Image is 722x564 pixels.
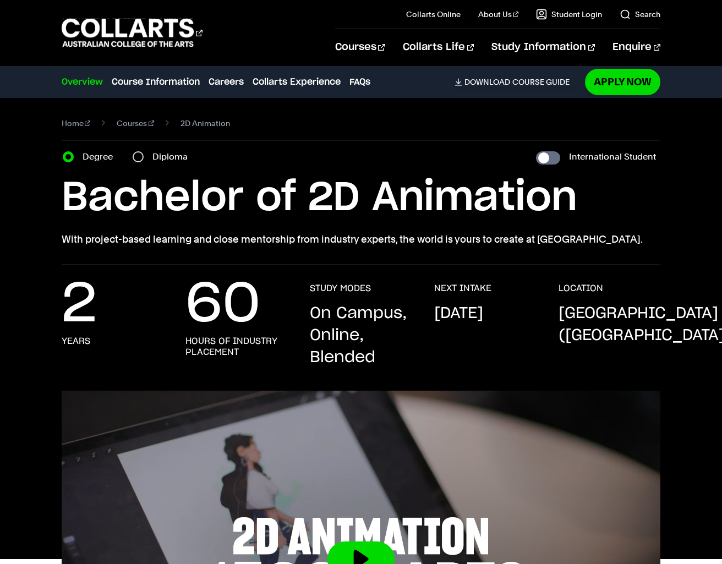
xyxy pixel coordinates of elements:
[349,75,370,89] a: FAQs
[62,116,91,131] a: Home
[310,303,412,369] p: On Campus, Online, Blended
[310,283,371,294] h3: STUDY MODES
[83,149,119,165] label: Degree
[152,149,194,165] label: Diploma
[612,29,660,65] a: Enquire
[62,283,97,327] p: 2
[62,75,103,89] a: Overview
[464,77,510,87] span: Download
[112,75,200,89] a: Course Information
[180,116,230,131] span: 2D Animation
[62,173,661,223] h1: Bachelor of 2D Animation
[569,149,656,165] label: International Student
[253,75,341,89] a: Collarts Experience
[209,75,244,89] a: Careers
[62,232,661,247] p: With project-based learning and close mentorship from industry experts, the world is yours to cre...
[403,29,474,65] a: Collarts Life
[406,9,461,20] a: Collarts Online
[62,336,90,347] h3: Years
[335,29,385,65] a: Courses
[455,77,578,87] a: DownloadCourse Guide
[62,17,203,48] div: Go to homepage
[620,9,660,20] a: Search
[185,283,260,327] p: 60
[491,29,595,65] a: Study Information
[478,9,519,20] a: About Us
[585,69,660,95] a: Apply Now
[559,283,603,294] h3: LOCATION
[117,116,154,131] a: Courses
[185,336,288,358] h3: Hours of industry placement
[536,9,602,20] a: Student Login
[434,303,483,325] p: [DATE]
[434,283,491,294] h3: NEXT INTAKE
